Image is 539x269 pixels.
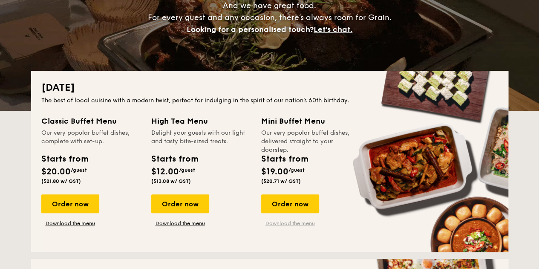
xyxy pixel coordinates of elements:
[261,178,301,184] span: ($20.71 w/ GST)
[41,220,99,227] a: Download the menu
[187,25,314,34] span: Looking for a personalised touch?
[41,178,81,184] span: ($21.80 w/ GST)
[151,178,191,184] span: ($13.08 w/ GST)
[41,194,99,213] div: Order now
[151,194,209,213] div: Order now
[151,115,251,127] div: High Tea Menu
[41,167,71,177] span: $20.00
[288,167,305,173] span: /guest
[41,96,498,105] div: The best of local cuisine with a modern twist, perfect for indulging in the spirit of our nation’...
[41,153,88,165] div: Starts from
[151,153,198,165] div: Starts from
[151,167,179,177] span: $12.00
[261,167,288,177] span: $19.00
[41,81,498,95] h2: [DATE]
[261,115,361,127] div: Mini Buffet Menu
[41,129,141,146] div: Our very popular buffet dishes, complete with set-up.
[151,220,209,227] a: Download the menu
[261,194,319,213] div: Order now
[261,153,308,165] div: Starts from
[314,25,352,34] span: Let's chat.
[71,167,87,173] span: /guest
[261,220,319,227] a: Download the menu
[261,129,361,146] div: Our very popular buffet dishes, delivered straight to your doorstep.
[179,167,195,173] span: /guest
[151,129,251,146] div: Delight your guests with our light and tasty bite-sized treats.
[41,115,141,127] div: Classic Buffet Menu
[148,1,392,34] span: And we have great food. For every guest and any occasion, there’s always room for Grain.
